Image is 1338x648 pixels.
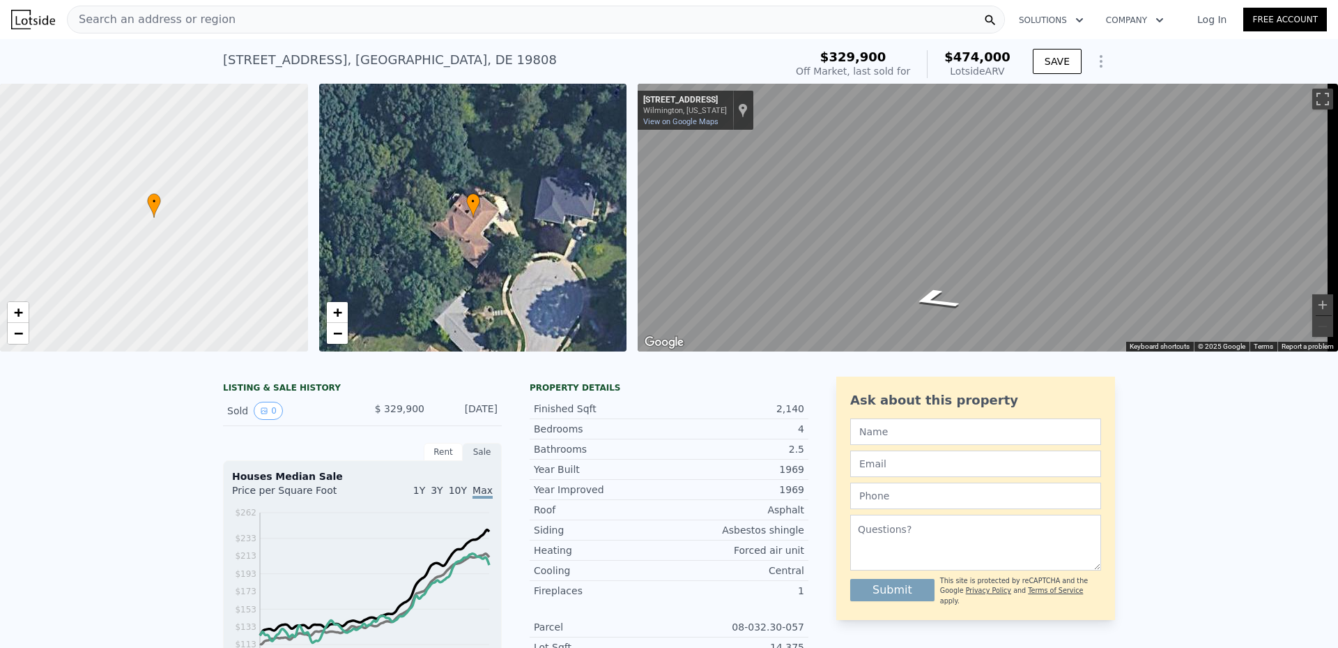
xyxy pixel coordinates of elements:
div: Finished Sqft [534,402,669,416]
button: Solutions [1008,8,1095,33]
div: Houses Median Sale [232,469,493,483]
span: − [332,324,341,342]
div: • [466,193,480,218]
span: + [332,303,341,321]
input: Email [850,451,1101,477]
div: Rent [424,443,463,461]
div: 08-032.30-057 [669,620,804,634]
div: Wilmington, [US_STATE] [643,106,727,115]
tspan: $213 [235,551,256,561]
a: Open this area in Google Maps (opens a new window) [641,333,687,352]
button: Zoom out [1312,316,1333,337]
img: Google [641,333,687,352]
span: $ 329,900 [375,403,424,414]
button: Submit [850,579,935,601]
div: LISTING & SALE HISTORY [223,382,502,396]
img: Lotside [11,10,55,29]
div: Siding [534,523,669,537]
tspan: $233 [235,534,256,543]
div: Off Market, last sold for [796,64,910,78]
a: Zoom out [327,323,348,344]
a: Log In [1181,13,1243,27]
a: Terms of Service [1028,587,1083,594]
div: 1969 [669,462,804,476]
button: Show Options [1087,47,1115,75]
tspan: $133 [235,622,256,632]
div: Lotside ARV [944,64,1010,78]
div: Roof [534,503,669,517]
a: Zoom in [327,302,348,323]
div: Parcel [534,620,669,634]
div: 1 [669,584,804,598]
div: 2,140 [669,402,804,416]
div: Fireplaces [534,584,669,598]
div: Asphalt [669,503,804,517]
span: 1Y [413,485,425,496]
div: 4 [669,422,804,436]
div: Cooling [534,564,669,578]
div: [DATE] [436,402,498,420]
a: Zoom in [8,302,29,323]
div: This site is protected by reCAPTCHA and the Google and apply. [940,576,1101,606]
div: [STREET_ADDRESS] [643,95,727,106]
span: + [14,303,23,321]
a: Free Account [1243,8,1327,31]
input: Phone [850,483,1101,509]
div: Sale [463,443,502,461]
a: Zoom out [8,323,29,344]
div: Map [638,84,1338,352]
span: • [466,195,480,208]
div: 2.5 [669,442,804,456]
button: SAVE [1033,49,1082,74]
div: Price per Square Foot [232,483,362,506]
span: $474,000 [944,50,1010,64]
span: Max [472,485,493,499]
button: View historical data [254,402,283,420]
span: 3Y [431,485,443,496]
a: Terms (opens in new tab) [1254,342,1273,350]
a: Privacy Policy [966,587,1011,594]
div: • [147,193,161,218]
div: Heating [534,543,669,557]
div: Central [669,564,804,578]
div: Year Built [534,462,669,476]
tspan: $153 [235,605,256,615]
div: Asbestos shingle [669,523,804,537]
span: $329,900 [820,50,886,64]
div: Sold [227,402,351,420]
span: © 2025 Google [1198,342,1245,350]
button: Toggle fullscreen view [1312,89,1333,110]
span: • [147,195,161,208]
button: Company [1095,8,1175,33]
path: Go Southwest, Arundel Dr [889,283,981,315]
a: Show location on map [738,103,748,118]
a: View on Google Maps [643,117,718,126]
div: 1969 [669,483,804,497]
button: Zoom in [1312,294,1333,315]
tspan: $262 [235,508,256,518]
div: Ask about this property [850,391,1101,410]
span: − [14,324,23,342]
input: Name [850,419,1101,445]
div: Property details [530,382,808,393]
div: Forced air unit [669,543,804,557]
tspan: $173 [235,587,256,596]
a: Report a problem [1282,342,1334,350]
span: 10Y [449,485,467,496]
div: [STREET_ADDRESS] , [GEOGRAPHIC_DATA] , DE 19808 [223,50,557,70]
div: Year Improved [534,483,669,497]
tspan: $193 [235,569,256,579]
button: Keyboard shortcuts [1130,342,1190,352]
div: Street View [638,84,1338,352]
div: Bathrooms [534,442,669,456]
span: Search an address or region [68,11,236,28]
div: Bedrooms [534,422,669,436]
